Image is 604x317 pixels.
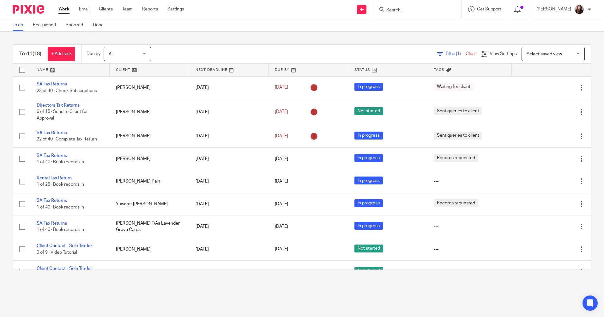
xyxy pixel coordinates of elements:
[37,160,84,164] span: 1 of 40 · Book records in
[99,6,113,12] a: Clients
[109,52,113,56] span: All
[189,193,269,215] td: [DATE]
[110,238,189,260] td: [PERSON_NAME]
[37,227,84,232] span: 1 of 40 · Book records in
[37,153,67,158] a: SA Tax Returns
[33,51,41,56] span: (18)
[354,222,383,230] span: In progress
[275,202,288,206] span: [DATE]
[110,170,189,193] td: [PERSON_NAME] Pain
[434,269,505,275] div: ---
[93,19,108,31] a: Done
[275,247,288,252] span: [DATE]
[37,131,67,135] a: SA Tax Returns
[37,266,92,271] a: Client Contact - Sole Trader
[37,110,88,121] span: 6 of 15 · Send to Client for Approval
[110,99,189,125] td: [PERSON_NAME]
[275,85,288,90] span: [DATE]
[434,246,505,252] div: ---
[354,245,383,252] span: Not started
[446,52,466,56] span: Filter
[275,179,288,183] span: [DATE]
[189,238,269,260] td: [DATE]
[536,6,571,12] p: [PERSON_NAME]
[275,157,288,161] span: [DATE]
[13,19,28,31] a: To do
[456,52,461,56] span: (1)
[37,183,84,187] span: 1 of 28 · Book records in
[142,6,158,12] a: Reports
[87,51,100,57] p: Due by
[189,215,269,238] td: [DATE]
[189,260,269,283] td: [DATE]
[189,99,269,125] td: [DATE]
[275,270,288,274] span: [DATE]
[275,224,288,229] span: [DATE]
[434,199,478,207] span: Records requested
[122,6,133,12] a: Team
[434,223,505,230] div: ---
[434,107,482,115] span: Sent queries to client
[48,47,75,61] a: + Add task
[33,19,61,31] a: Reassigned
[434,132,482,140] span: Sent queries to client
[110,125,189,147] td: [PERSON_NAME]
[37,89,97,93] span: 23 of 40 · Check Subscriptions
[354,267,383,275] span: Not started
[37,221,67,226] a: SA Tax Returns
[490,52,517,56] span: View Settings
[66,19,88,31] a: Snoozed
[58,6,69,12] a: Work
[37,198,67,203] a: SA Tax Returns
[189,147,269,170] td: [DATE]
[19,51,41,57] h1: To do
[37,250,77,255] span: 0 of 9 · Video Tutorial
[110,260,189,283] td: [PERSON_NAME]
[354,177,383,184] span: In progress
[37,82,67,86] a: SA Tax Returns
[434,178,505,184] div: ---
[110,147,189,170] td: [PERSON_NAME]
[110,215,189,238] td: [PERSON_NAME] T/As Lavender Grove Cares
[354,132,383,140] span: In progress
[189,170,269,193] td: [DATE]
[434,68,444,71] span: Tags
[434,154,478,162] span: Records requested
[79,6,89,12] a: Email
[466,52,476,56] a: Clear
[110,193,189,215] td: Yuwaret [PERSON_NAME]
[354,107,383,115] span: Not started
[13,5,44,14] img: Pixie
[110,76,189,99] td: [PERSON_NAME]
[434,83,474,91] span: Waiting for client
[189,125,269,147] td: [DATE]
[574,4,584,15] img: IMG_0011.jpg
[37,137,97,142] span: 22 of 40 · Complete Tax Return
[37,244,92,248] a: Client Contact - Sole Trader
[37,205,84,209] span: 1 of 40 · Book records in
[354,199,383,207] span: In progress
[354,83,383,91] span: In progress
[386,8,443,13] input: Search
[37,103,80,108] a: Directors Tax Returns
[275,109,288,114] span: [DATE]
[37,176,72,180] a: Rental Tax Return
[527,52,562,56] span: Select saved view
[354,154,383,162] span: In progress
[189,76,269,99] td: [DATE]
[167,6,184,12] a: Settings
[477,7,501,11] span: Get Support
[275,134,288,138] span: [DATE]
